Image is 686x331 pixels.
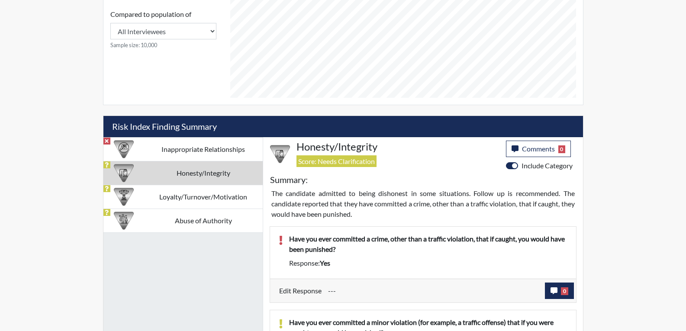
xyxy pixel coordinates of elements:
img: CATEGORY%20ICON-11.a5f294f4.png [114,163,134,183]
button: Comments0 [506,141,571,157]
span: Comments [522,145,555,153]
td: Abuse of Authority [144,209,263,232]
img: CATEGORY%20ICON-11.a5f294f4.png [270,144,290,164]
div: Consistency Score comparison among population [110,9,216,49]
img: CATEGORY%20ICON-14.139f8ef7.png [114,139,134,159]
img: CATEGORY%20ICON-01.94e51fac.png [114,211,134,231]
label: Edit Response [279,283,322,299]
h4: Honesty/Integrity [296,141,499,153]
p: The candidate admitted to being dishonest in some situations. Follow up is recommended. The candi... [271,188,575,219]
p: Have you ever committed a crime, other than a traffic violation, that if caught, you would have b... [289,234,567,254]
span: 0 [561,287,568,295]
span: 0 [558,145,566,153]
img: CATEGORY%20ICON-17.40ef8247.png [114,187,134,207]
td: Loyalty/Turnover/Motivation [144,185,263,209]
small: Sample size: 10,000 [110,41,216,49]
div: Response: [283,258,574,268]
button: 0 [545,283,574,299]
td: Honesty/Integrity [144,161,263,185]
label: Include Category [522,161,573,171]
h5: Risk Index Finding Summary [103,116,583,137]
td: Inappropriate Relationships [144,137,263,161]
h5: Summary: [270,174,308,185]
label: Compared to population of [110,9,191,19]
span: Score: Needs Clarification [296,155,377,167]
span: yes [320,259,330,267]
div: Update the test taker's response, the change might impact the score [322,283,545,299]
